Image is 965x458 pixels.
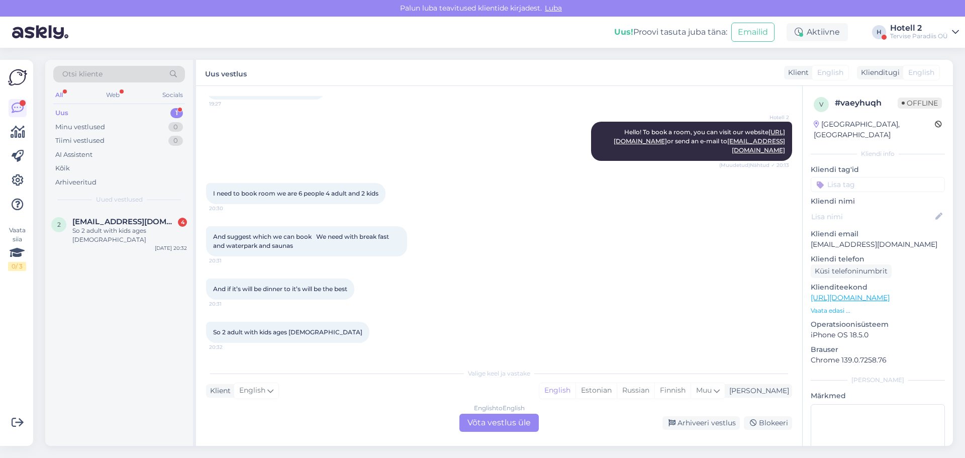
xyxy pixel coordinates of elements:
[209,343,247,351] span: 20:32
[213,285,347,293] span: And if it’s will be dinner to it’s will be the best
[811,177,945,192] input: Lisa tag
[719,161,789,169] span: (Muudetud) Nähtud ✓ 20:13
[811,264,892,278] div: Küsi telefoninumbrit
[898,98,942,109] span: Offline
[209,257,247,264] span: 20:31
[206,369,792,378] div: Valige keel ja vastake
[890,32,948,40] div: Tervise Paradiis OÜ
[872,25,886,39] div: H
[178,218,187,227] div: 4
[731,23,775,42] button: Emailid
[170,108,183,118] div: 1
[213,328,362,336] span: So 2 adult with kids ages [DEMOGRAPHIC_DATA]
[787,23,848,41] div: Aktiivne
[811,376,945,385] div: [PERSON_NAME]
[542,4,565,13] span: Luba
[160,88,185,102] div: Socials
[617,383,654,398] div: Russian
[811,344,945,355] p: Brauser
[55,163,70,173] div: Kõik
[811,254,945,264] p: Kliendi telefon
[53,88,65,102] div: All
[814,119,935,140] div: [GEOGRAPHIC_DATA], [GEOGRAPHIC_DATA]
[614,27,633,37] b: Uus!
[614,26,727,38] div: Proovi tasuta juba täna:
[811,293,890,302] a: [URL][DOMAIN_NAME]
[835,97,898,109] div: # vaeyhuqh
[662,416,740,430] div: Arhiveeri vestlus
[474,404,525,413] div: English to English
[890,24,948,32] div: Hotell 2
[819,101,823,108] span: v
[811,391,945,401] p: Märkmed
[209,300,247,308] span: 20:31
[213,233,391,249] span: And suggest which we can book We need with break fast and waterpark and saunas
[168,122,183,132] div: 0
[57,221,61,228] span: 2
[725,386,789,396] div: [PERSON_NAME]
[8,68,27,87] img: Askly Logo
[55,108,68,118] div: Uus
[727,137,785,154] a: [EMAIL_ADDRESS][DOMAIN_NAME]
[72,226,187,244] div: So 2 adult with kids ages [DEMOGRAPHIC_DATA]
[784,67,809,78] div: Klient
[206,386,231,396] div: Klient
[811,229,945,239] p: Kliendi email
[459,414,539,432] div: Võta vestlus üle
[817,67,843,78] span: English
[239,385,265,396] span: English
[72,217,177,226] span: 2812mohit@gmail.com
[8,262,26,271] div: 0 / 3
[205,66,247,79] label: Uus vestlus
[539,383,575,398] div: English
[213,190,378,197] span: I need to book room we are 6 people 4 adult and 2 kids
[654,383,691,398] div: Finnish
[96,195,143,204] span: Uued vestlused
[209,100,247,108] span: 19:27
[55,122,105,132] div: Minu vestlused
[811,149,945,158] div: Kliendi info
[575,383,617,398] div: Estonian
[209,205,247,212] span: 20:30
[614,128,785,154] span: Hello! To book a room, you can visit our website or send an e-mail to
[890,24,959,40] a: Hotell 2Tervise Paradiis OÜ
[8,226,26,271] div: Vaata siia
[55,150,92,160] div: AI Assistent
[155,244,187,252] div: [DATE] 20:32
[55,136,105,146] div: Tiimi vestlused
[811,164,945,175] p: Kliendi tag'id
[811,330,945,340] p: iPhone OS 18.5.0
[168,136,183,146] div: 0
[811,196,945,207] p: Kliendi nimi
[811,211,933,222] input: Lisa nimi
[811,319,945,330] p: Operatsioonisüsteem
[908,67,934,78] span: English
[744,416,792,430] div: Blokeeri
[104,88,122,102] div: Web
[811,355,945,365] p: Chrome 139.0.7258.76
[811,239,945,250] p: [EMAIL_ADDRESS][DOMAIN_NAME]
[857,67,900,78] div: Klienditugi
[811,282,945,293] p: Klienditeekond
[55,177,96,188] div: Arhiveeritud
[751,114,789,121] span: Hotell 2
[62,69,103,79] span: Otsi kliente
[696,386,712,395] span: Muu
[811,306,945,315] p: Vaata edasi ...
